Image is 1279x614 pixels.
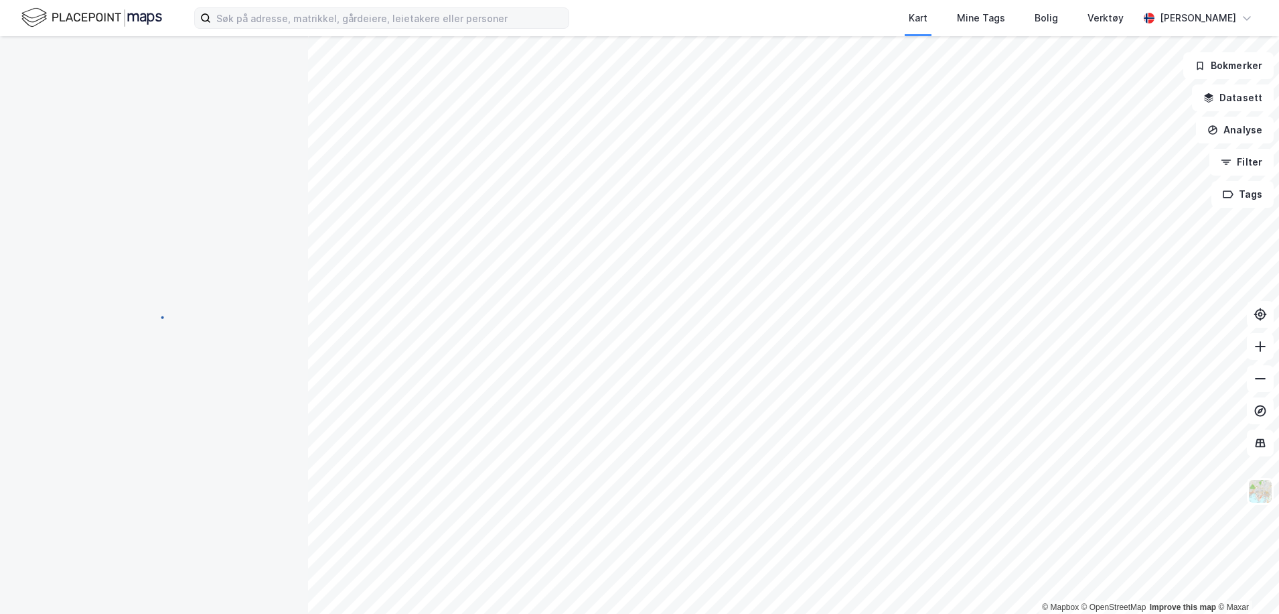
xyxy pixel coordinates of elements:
button: Filter [1209,149,1274,176]
div: Verktøy [1087,10,1124,26]
div: [PERSON_NAME] [1160,10,1236,26]
img: Z [1248,479,1273,504]
img: spinner.a6d8c91a73a9ac5275cf975e30b51cfb.svg [143,306,165,328]
div: Kontrollprogram for chat [1212,550,1279,614]
button: Tags [1211,181,1274,208]
a: OpenStreetMap [1081,603,1146,612]
div: Bolig [1035,10,1058,26]
button: Datasett [1192,84,1274,111]
a: Mapbox [1042,603,1079,612]
img: logo.f888ab2527a4732fd821a326f86c7f29.svg [21,6,162,29]
div: Mine Tags [957,10,1005,26]
div: Kart [909,10,927,26]
a: Improve this map [1150,603,1216,612]
button: Analyse [1196,117,1274,143]
button: Bokmerker [1183,52,1274,79]
iframe: Chat Widget [1212,550,1279,614]
input: Søk på adresse, matrikkel, gårdeiere, leietakere eller personer [211,8,569,28]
